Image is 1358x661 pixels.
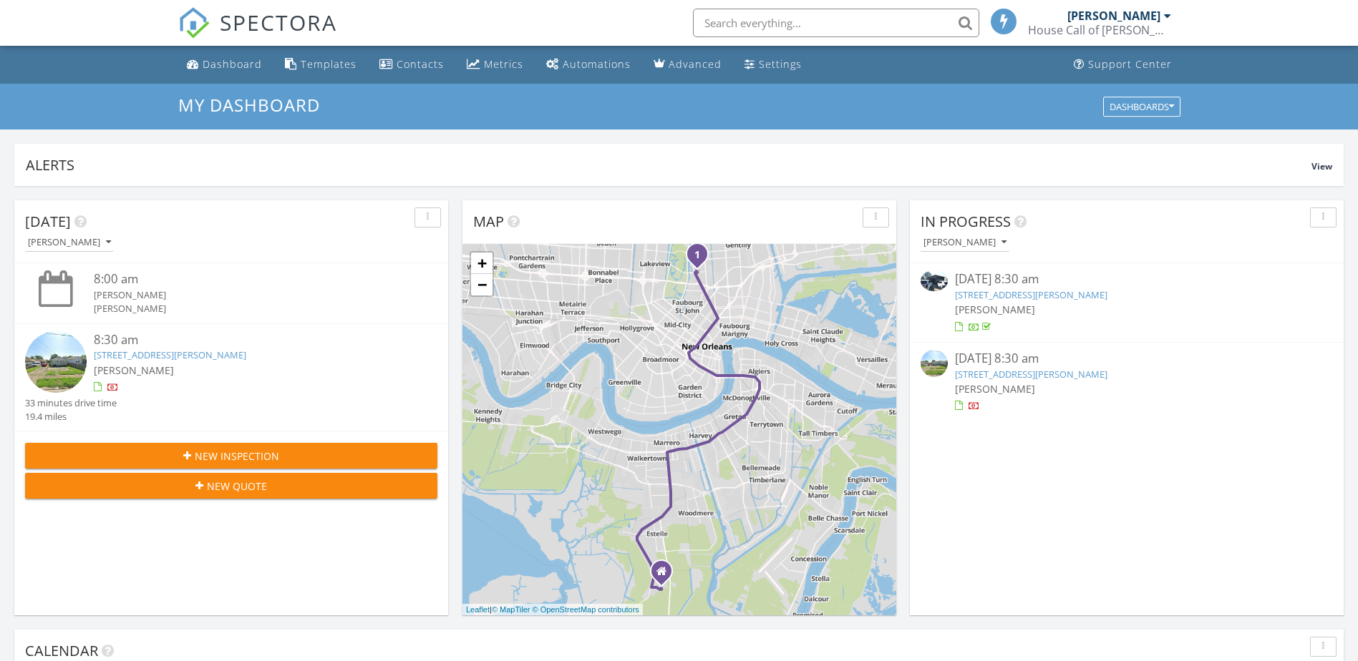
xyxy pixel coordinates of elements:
[1103,97,1180,117] button: Dashboards
[94,270,403,288] div: 8:00 am
[921,270,1333,334] a: [DATE] 8:30 am [STREET_ADDRESS][PERSON_NAME] [PERSON_NAME]
[492,605,530,614] a: © MapTiler
[181,52,268,78] a: Dashboard
[220,7,337,37] span: SPECTORA
[25,331,437,424] a: 8:30 am [STREET_ADDRESS][PERSON_NAME] [PERSON_NAME] 33 minutes drive time 19.4 miles
[661,571,670,579] div: 2500 NEW IBERIA CIR, Marrero LA 70072
[461,52,529,78] a: Metrics
[25,396,117,410] div: 33 minutes drive time
[195,449,279,464] span: New Inspection
[178,93,320,117] span: My Dashboard
[955,303,1035,316] span: [PERSON_NAME]
[563,57,631,71] div: Automations
[25,473,437,499] button: New Quote
[921,233,1009,253] button: [PERSON_NAME]
[471,274,493,295] a: Zoom out
[697,254,706,263] div: 4235 Alfred St, New Orleans, LA 70122
[669,57,722,71] div: Advanced
[466,605,490,614] a: Leaflet
[94,348,246,361] a: [STREET_ADDRESS][PERSON_NAME]
[178,7,210,39] img: The Best Home Inspection Software - Spectora
[28,238,111,248] div: [PERSON_NAME]
[178,19,337,49] a: SPECTORA
[694,250,700,260] i: 1
[374,52,450,78] a: Contacts
[301,57,357,71] div: Templates
[25,443,437,469] button: New Inspection
[26,155,1311,175] div: Alerts
[203,57,262,71] div: Dashboard
[533,605,639,614] a: © OpenStreetMap contributors
[397,57,444,71] div: Contacts
[955,350,1299,368] div: [DATE] 8:30 am
[1067,9,1160,23] div: [PERSON_NAME]
[921,350,948,377] img: streetview
[25,233,114,253] button: [PERSON_NAME]
[473,212,504,231] span: Map
[648,52,727,78] a: Advanced
[1311,160,1332,172] span: View
[25,212,71,231] span: [DATE]
[1068,52,1178,78] a: Support Center
[25,641,98,660] span: Calendar
[955,368,1107,381] a: [STREET_ADDRESS][PERSON_NAME]
[540,52,636,78] a: Automations (Basic)
[462,604,643,616] div: |
[25,410,117,423] div: 19.4 miles
[955,288,1107,301] a: [STREET_ADDRESS][PERSON_NAME]
[955,270,1299,288] div: [DATE] 8:30 am
[921,270,948,291] img: 9290420%2Fcover_photos%2FhW8LBK8259r1E9yx9NUm%2Fsmall.jpeg
[94,288,403,302] div: [PERSON_NAME]
[94,302,403,315] div: [PERSON_NAME]
[739,52,807,78] a: Settings
[25,331,87,393] img: streetview
[471,253,493,274] a: Zoom in
[94,363,174,377] span: [PERSON_NAME]
[955,382,1035,396] span: [PERSON_NAME]
[921,350,1333,413] a: [DATE] 8:30 am [STREET_ADDRESS][PERSON_NAME] [PERSON_NAME]
[1110,102,1174,112] div: Dashboards
[1028,23,1171,37] div: House Call of Marrero © 2025 House Call
[1088,57,1172,71] div: Support Center
[207,479,267,494] span: New Quote
[921,212,1011,231] span: In Progress
[279,52,362,78] a: Templates
[484,57,523,71] div: Metrics
[693,9,979,37] input: Search everything...
[923,238,1007,248] div: [PERSON_NAME]
[94,331,403,349] div: 8:30 am
[759,57,802,71] div: Settings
